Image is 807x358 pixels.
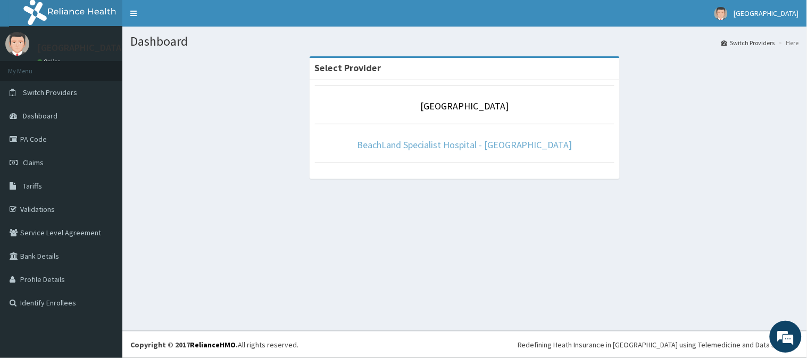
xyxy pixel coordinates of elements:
span: Switch Providers [23,88,77,97]
a: Switch Providers [721,38,775,47]
img: User Image [5,32,29,56]
span: Claims [23,158,44,167]
h1: Dashboard [130,35,799,48]
span: Tariffs [23,181,42,191]
footer: All rights reserved. [122,331,807,358]
a: BeachLand Specialist Hospital - [GEOGRAPHIC_DATA] [357,139,572,151]
strong: Select Provider [315,62,381,74]
strong: Copyright © 2017 . [130,340,238,350]
a: [GEOGRAPHIC_DATA] [421,100,509,112]
img: User Image [714,7,728,20]
div: Redefining Heath Insurance in [GEOGRAPHIC_DATA] using Telemedicine and Data Science! [518,339,799,350]
span: Dashboard [23,111,57,121]
span: [GEOGRAPHIC_DATA] [734,8,799,18]
li: Here [776,38,799,47]
a: RelianceHMO [190,340,236,350]
a: Online [37,58,63,65]
p: [GEOGRAPHIC_DATA] [37,43,125,53]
